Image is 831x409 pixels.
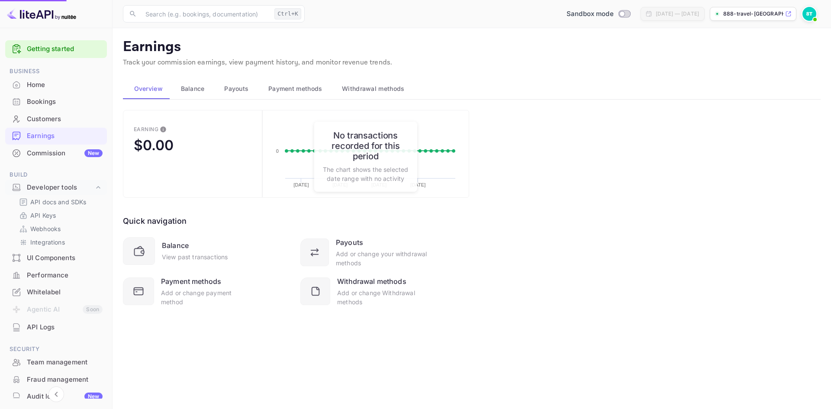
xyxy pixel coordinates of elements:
div: API Keys [16,209,103,222]
p: Track your commission earnings, view payment history, and monitor revenue trends. [123,58,821,68]
a: API Logs [5,319,107,335]
div: Payouts [336,237,363,248]
text: [DATE] [410,182,425,187]
div: Fraud management [27,375,103,385]
div: Home [27,80,103,90]
p: API docs and SDKs [30,197,87,206]
div: Payment methods [161,276,221,287]
div: API Logs [5,319,107,336]
div: Switch to Production mode [563,9,634,19]
p: Earnings [123,39,821,56]
div: API docs and SDKs [16,196,103,208]
span: Payment methods [268,84,322,94]
div: Add or change your withdrawal methods [336,249,428,267]
div: Fraud management [5,371,107,388]
div: Webhooks [16,222,103,235]
div: Performance [5,267,107,284]
a: API docs and SDKs [19,197,100,206]
div: New [84,149,103,157]
div: New [84,393,103,400]
div: Integrations [16,236,103,248]
text: [DATE] [293,182,309,187]
div: Withdrawal methods [337,276,406,287]
a: Performance [5,267,107,283]
div: API Logs [27,322,103,332]
a: Fraud management [5,371,107,387]
p: Webhooks [30,224,61,233]
a: Home [5,77,107,93]
a: API Keys [19,211,100,220]
img: LiteAPI logo [7,7,76,21]
div: Whitelabel [27,287,103,297]
a: Team management [5,354,107,370]
button: Collapse navigation [48,386,64,402]
div: Customers [27,114,103,124]
div: Whitelabel [5,284,107,301]
div: Commission [27,148,103,158]
p: The chart shows the selected date range with no activity [323,165,409,183]
a: Integrations [19,238,100,247]
a: Earnings [5,128,107,144]
p: 888-travel-[GEOGRAPHIC_DATA]nuite... [723,10,783,18]
div: Balance [162,240,189,251]
div: Ctrl+K [274,8,301,19]
a: Audit logsNew [5,388,107,404]
div: Earning [134,126,158,132]
a: Bookings [5,93,107,109]
input: Search (e.g. bookings, documentation) [140,5,271,23]
div: Audit logsNew [5,388,107,405]
span: Balance [181,84,205,94]
span: Build [5,170,107,180]
span: Sandbox mode [567,9,614,19]
div: Add or change payment method [161,288,250,306]
a: UI Components [5,250,107,266]
span: Security [5,345,107,354]
div: Performance [27,271,103,280]
h6: No transactions recorded for this period [323,130,409,161]
div: Developer tools [5,180,107,195]
div: [DATE] — [DATE] [656,10,699,18]
text: 0 [276,148,278,154]
span: Withdrawal methods [342,84,404,94]
span: Business [5,67,107,76]
button: EarningThis is the amount of confirmed commission that will be paid to you on the next scheduled ... [123,110,262,198]
a: CommissionNew [5,145,107,161]
a: Webhooks [19,224,100,233]
div: View past transactions [162,252,228,261]
div: scrollable auto tabs example [123,78,821,99]
div: Bookings [27,97,103,107]
div: Quick navigation [123,215,187,227]
div: Earnings [27,131,103,141]
span: Payouts [224,84,248,94]
p: Integrations [30,238,65,247]
div: Team management [27,357,103,367]
img: 888 Travel [802,7,816,21]
div: Developer tools [27,183,94,193]
a: Customers [5,111,107,127]
button: This is the amount of confirmed commission that will be paid to you on the next scheduled deposit [156,122,170,136]
div: Customers [5,111,107,128]
div: UI Components [5,250,107,267]
a: Whitelabel [5,284,107,300]
a: Getting started [27,44,103,54]
div: Add or change Withdrawal methods [337,288,428,306]
div: Getting started [5,40,107,58]
span: Overview [134,84,163,94]
div: Team management [5,354,107,371]
div: $0.00 [134,137,174,154]
div: Earnings [5,128,107,145]
div: Audit logs [27,392,103,402]
div: UI Components [27,253,103,263]
div: CommissionNew [5,145,107,162]
p: API Keys [30,211,56,220]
